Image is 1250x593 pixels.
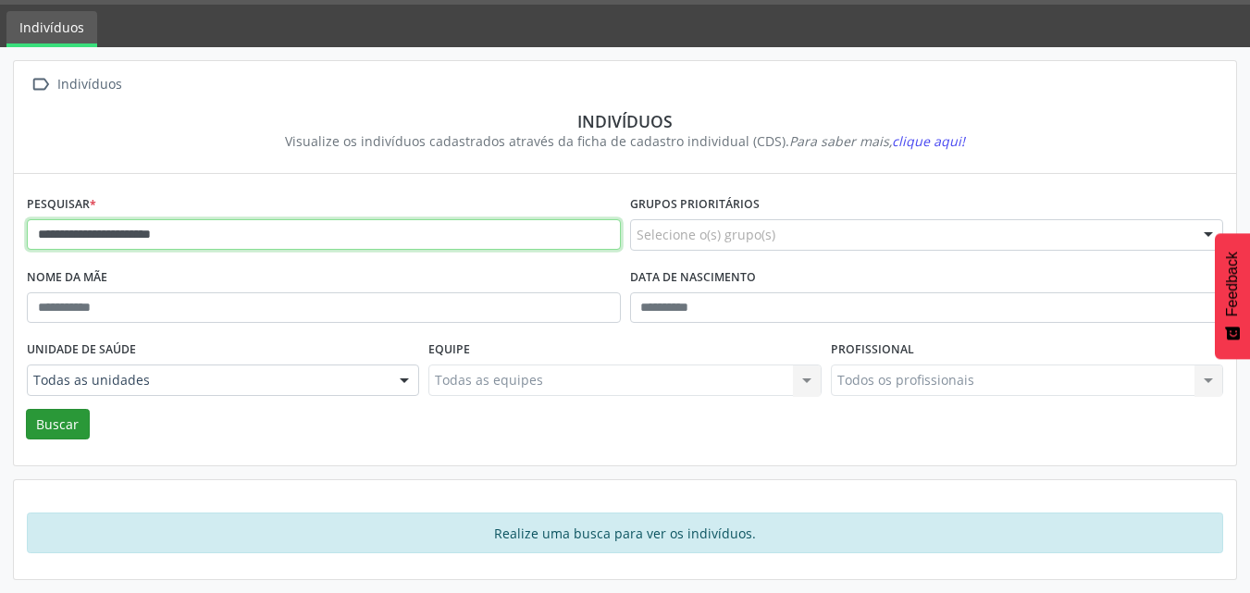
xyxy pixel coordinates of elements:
[26,409,90,440] button: Buscar
[40,131,1210,151] div: Visualize os indivíduos cadastrados através da ficha de cadastro individual (CDS).
[789,132,965,150] i: Para saber mais,
[27,71,54,98] i: 
[6,11,97,47] a: Indivíduos
[27,264,107,292] label: Nome da mãe
[428,336,470,364] label: Equipe
[27,71,125,98] a:  Indivíduos
[27,336,136,364] label: Unidade de saúde
[1224,252,1241,316] span: Feedback
[637,225,775,244] span: Selecione o(s) grupo(s)
[1215,233,1250,359] button: Feedback - Mostrar pesquisa
[630,191,760,219] label: Grupos prioritários
[831,336,914,364] label: Profissional
[630,264,756,292] label: Data de nascimento
[40,111,1210,131] div: Indivíduos
[27,191,96,219] label: Pesquisar
[33,371,381,389] span: Todas as unidades
[892,132,965,150] span: clique aqui!
[54,71,125,98] div: Indivíduos
[27,513,1223,553] div: Realize uma busca para ver os indivíduos.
